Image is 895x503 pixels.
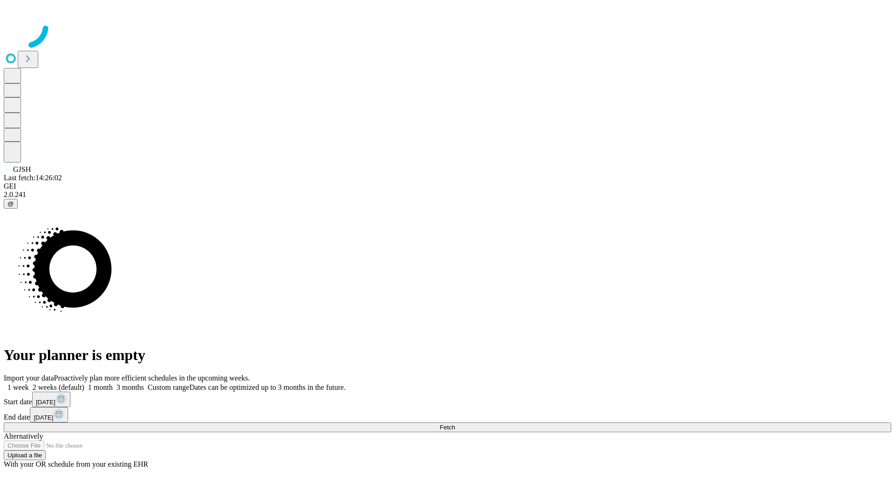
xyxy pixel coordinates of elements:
[32,392,70,407] button: [DATE]
[36,399,55,406] span: [DATE]
[54,374,250,382] span: Proactively plan more efficient schedules in the upcoming weeks.
[30,407,68,422] button: [DATE]
[117,383,144,391] span: 3 months
[4,199,18,209] button: @
[189,383,345,391] span: Dates can be optimized up to 3 months in the future.
[7,383,29,391] span: 1 week
[4,190,891,199] div: 2.0.241
[4,450,46,460] button: Upload a file
[148,383,189,391] span: Custom range
[4,347,891,364] h1: Your planner is empty
[440,424,455,431] span: Fetch
[4,460,148,468] span: With your OR schedule from your existing EHR
[88,383,113,391] span: 1 month
[4,422,891,432] button: Fetch
[7,200,14,207] span: @
[4,374,54,382] span: Import your data
[4,174,62,182] span: Last fetch: 14:26:02
[4,392,891,407] div: Start date
[4,407,891,422] div: End date
[34,414,53,421] span: [DATE]
[4,182,891,190] div: GEI
[13,165,31,173] span: GJSH
[4,432,43,440] span: Alternatively
[33,383,84,391] span: 2 weeks (default)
